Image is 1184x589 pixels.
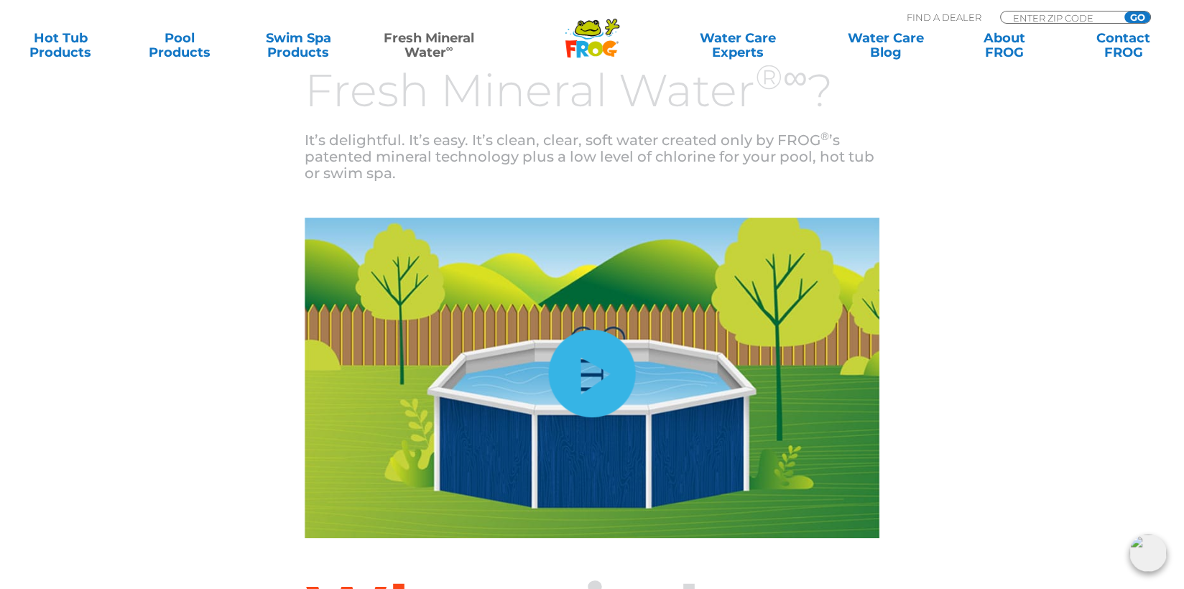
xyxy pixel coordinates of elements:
a: Fresh MineralWater∞ [371,31,486,60]
a: PoolProducts [133,31,226,60]
p: It’s delightful. It’s easy. It’s clean, clear, soft water created only by FROG ’s patented minera... [305,132,879,182]
a: Water CareBlog [840,31,933,60]
img: openIcon [1129,534,1167,572]
h3: Fresh Mineral Water ? [305,66,879,114]
a: Water CareExperts [663,31,813,60]
input: Zip Code Form [1012,11,1109,24]
img: fmw-main-video-cover [305,218,879,538]
a: ContactFROG [1077,31,1170,60]
sup: ® [820,129,829,143]
a: Swim SpaProducts [252,31,345,60]
sup: ∞ [446,42,453,54]
a: Hot TubProducts [14,31,107,60]
input: GO [1124,11,1150,23]
sup: ®∞ [755,56,808,98]
p: Find A Dealer [907,11,981,24]
a: AboutFROG [958,31,1051,60]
